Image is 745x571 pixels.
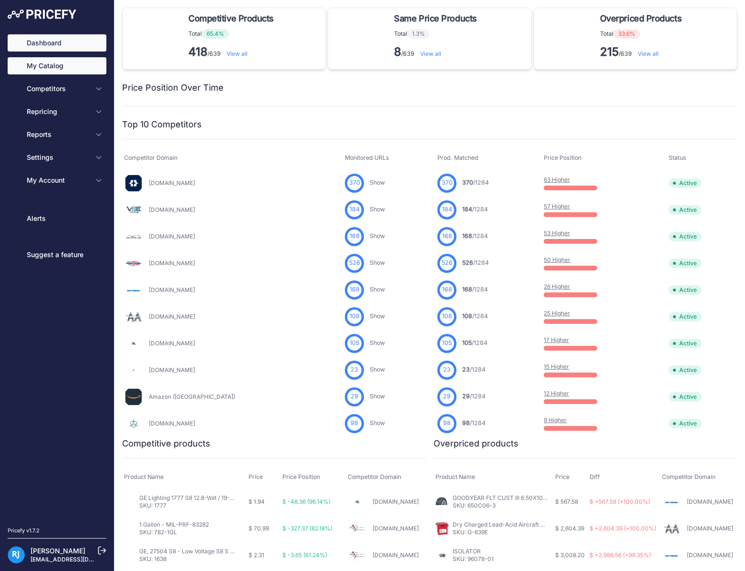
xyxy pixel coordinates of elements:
[139,494,315,501] a: GE Lighting 1777 S8 12.8-Volt / 19-Watt BA15s Lamp, Incandescent
[350,339,359,348] span: 105
[370,259,385,266] a: Show
[149,179,195,187] a: [DOMAIN_NAME]
[420,50,441,57] a: View all
[8,126,106,143] button: Reports
[462,366,486,373] a: 23/1284
[8,246,106,263] a: Suggest a feature
[434,437,518,450] h2: Overpriced products
[453,548,481,555] a: ISOLATOR
[555,551,585,559] span: $ 3,008.20
[149,233,195,240] a: [DOMAIN_NAME]
[669,312,702,322] span: Active
[453,502,548,509] p: SKU: 650C06-3
[122,437,210,450] h2: Competitive products
[248,525,269,532] span: $ 70.99
[27,84,89,93] span: Competitors
[462,366,470,373] span: 23
[351,419,358,428] span: 98
[453,521,560,528] a: Dry Charged Lead-Acid Aircraft Battery
[27,107,89,116] span: Repricing
[370,339,385,346] a: Show
[462,419,470,426] span: 98
[370,366,385,373] a: Show
[442,285,452,294] span: 168
[453,494,591,501] a: GOODYEAR FLT CUST III 6.50X10 10PLY 650C06-3
[139,529,209,536] p: SKU: 782-1GL
[349,178,360,187] span: 370
[139,548,294,555] a: GE, 27504 S8 - Low Voltage S8 S Shape Miniature Lamps
[8,103,106,120] button: Repricing
[437,154,478,161] span: Prod. Matched
[462,312,472,320] span: 108
[462,232,488,239] a: 168/1284
[462,206,472,213] span: 184
[282,473,320,480] span: Price Position
[600,12,682,25] span: Overpriced Products
[555,525,584,532] span: $ 2,604.39
[600,44,685,60] p: /639
[248,551,264,559] span: $ 2.31
[544,283,570,290] a: 26 Higher
[590,473,600,480] span: Diff
[590,525,656,532] span: $ +2,604.39 (+100.00%)
[544,154,581,161] span: Price Position
[370,232,385,239] a: Show
[8,80,106,97] button: Competitors
[8,57,106,74] a: My Catalog
[8,172,106,189] button: My Account
[555,498,578,505] span: $ 567.58
[27,130,89,139] span: Reports
[370,393,385,400] a: Show
[394,29,480,39] p: Total
[282,551,327,559] span: $ -3.65 (61.24%)
[669,205,702,215] span: Active
[124,473,164,480] span: Product Name
[462,339,472,346] span: 105
[27,153,89,162] span: Settings
[31,547,85,555] a: [PERSON_NAME]
[394,12,476,25] span: Same Price Products
[462,339,487,346] a: 105/1284
[669,392,702,402] span: Active
[350,312,360,321] span: 108
[453,555,494,563] p: SKU: 96078-01
[544,390,569,397] a: 12 Higher
[600,29,685,39] p: Total
[669,232,702,241] span: Active
[149,286,195,293] a: [DOMAIN_NAME]
[8,527,40,535] div: Pricefy v1.7.2
[122,118,202,131] h2: Top 10 Competitors
[544,416,567,424] a: 9 Higher
[590,498,650,505] span: $ +567.58 (+100.00%)
[442,339,452,348] span: 105
[370,286,385,293] a: Show
[227,50,248,57] a: View all
[687,498,733,505] a: [DOMAIN_NAME]
[669,259,702,268] span: Active
[669,365,702,375] span: Active
[188,45,207,59] strong: 418
[351,365,358,374] span: 23
[462,312,488,320] a: 108/1284
[462,286,488,293] a: 168/1284
[188,29,278,39] p: Total
[544,256,570,263] a: 50 Higher
[462,259,473,266] span: 526
[248,473,263,480] span: Price
[8,10,76,19] img: Pricefy Logo
[188,44,278,60] p: /639
[370,312,385,320] a: Show
[462,419,486,426] a: 98/1284
[600,45,619,59] strong: 215
[435,473,475,480] span: Product Name
[370,419,385,426] a: Show
[349,259,360,268] span: 526
[370,206,385,213] a: Show
[669,178,702,188] span: Active
[149,393,235,400] a: Amazon ([GEOGRAPHIC_DATA])
[282,525,332,532] span: $ -327.37 (82.18%)
[27,176,89,185] span: My Account
[370,179,385,186] a: Show
[149,313,195,320] a: [DOMAIN_NAME]
[124,154,177,161] span: Competitor Domain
